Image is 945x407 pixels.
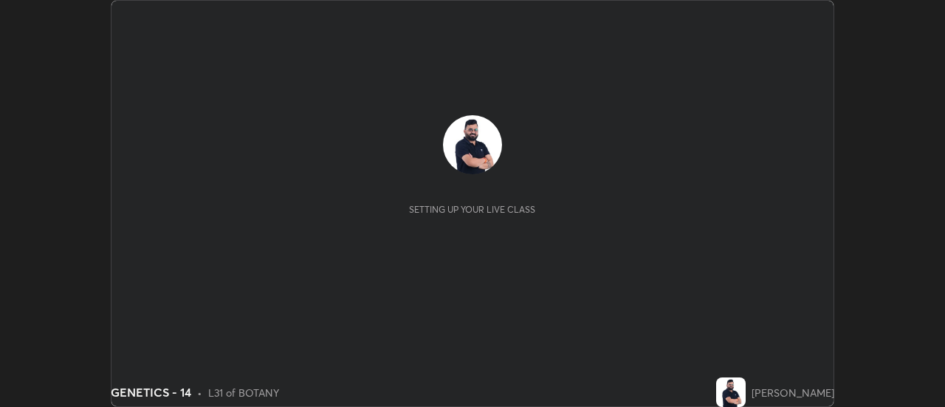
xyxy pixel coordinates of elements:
[197,385,202,400] div: •
[111,383,191,401] div: GENETICS - 14
[443,115,502,174] img: d98aa69fbffa4e468a8ec30e0ca3030a.jpg
[716,377,746,407] img: d98aa69fbffa4e468a8ec30e0ca3030a.jpg
[208,385,279,400] div: L31 of BOTANY
[409,204,535,215] div: Setting up your live class
[752,385,834,400] div: [PERSON_NAME]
